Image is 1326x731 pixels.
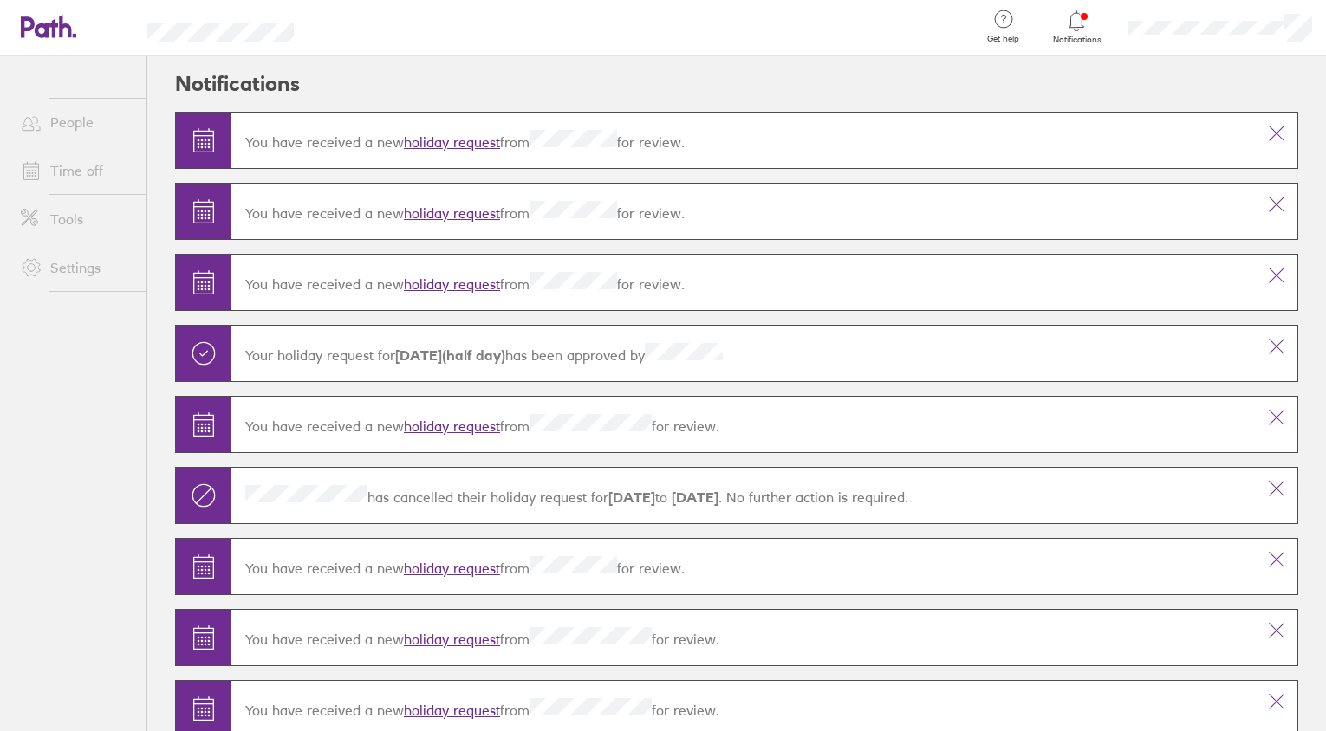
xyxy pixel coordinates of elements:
[245,556,1242,577] p: You have received a new from for review.
[404,204,500,222] a: holiday request
[404,702,500,719] a: holiday request
[245,343,1242,364] p: Your holiday request for has been approved by
[667,488,718,506] strong: [DATE]
[404,275,500,293] a: holiday request
[404,631,500,648] a: holiday request
[245,130,1242,151] p: You have received a new from for review.
[245,485,1242,506] p: has cancelled their holiday request for . No further action is required.
[395,346,505,364] strong: [DATE] (half day)
[7,202,146,236] a: Tools
[1049,9,1105,45] a: Notifications
[975,34,1031,44] span: Get help
[404,133,500,151] a: holiday request
[245,201,1242,222] p: You have received a new from for review.
[7,153,146,188] a: Time off
[404,417,500,435] a: holiday request
[404,560,500,577] a: holiday request
[245,414,1242,435] p: You have received a new from for review.
[245,272,1242,293] p: You have received a new from for review.
[7,105,146,139] a: People
[7,250,146,285] a: Settings
[608,488,718,506] span: to
[1049,35,1105,45] span: Notifications
[245,698,1242,719] p: You have received a new from for review.
[245,627,1242,648] p: You have received a new from for review.
[175,56,300,112] h2: Notifications
[608,488,655,506] strong: [DATE]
